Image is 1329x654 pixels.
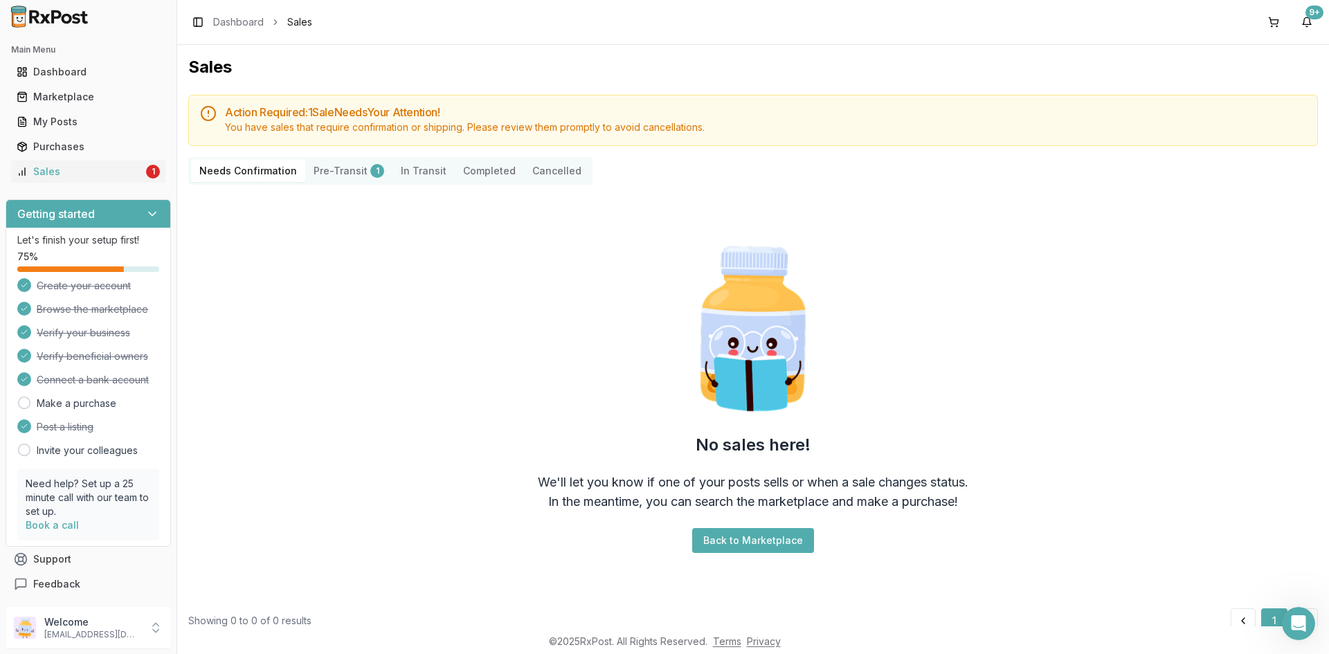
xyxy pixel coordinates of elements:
h2: No sales here! [696,434,811,456]
div: Marketplace [17,90,160,104]
button: Back to Marketplace [692,528,814,553]
button: In Transit [392,160,455,182]
button: Completed [455,160,524,182]
a: Dashboard [11,60,165,84]
button: 1 [1261,608,1287,633]
div: My Posts [17,115,160,129]
a: Dashboard [213,15,264,29]
span: Connect a bank account [37,373,149,387]
button: Needs Confirmation [191,160,305,182]
span: 75 % [17,250,38,264]
h1: Sales [188,56,1318,78]
div: Sales [17,165,143,179]
img: Smart Pill Bottle [664,240,842,417]
a: Make a purchase [37,397,116,410]
a: Privacy [747,635,781,647]
button: Dashboard [6,61,171,83]
div: 9+ [1305,6,1323,19]
span: Sales [287,15,312,29]
div: 1 [370,164,384,178]
span: Verify your business [37,326,130,340]
p: Need help? Set up a 25 minute call with our team to set up. [26,477,151,518]
img: RxPost Logo [6,6,94,28]
button: Cancelled [524,160,590,182]
a: Marketplace [11,84,165,109]
div: We'll let you know if one of your posts sells or when a sale changes status. [538,473,968,492]
button: Marketplace [6,86,171,108]
button: My Posts [6,111,171,133]
div: Purchases [17,140,160,154]
button: Support [6,547,171,572]
p: Let's finish your setup first! [17,233,159,247]
button: Pre-Transit [305,160,392,182]
span: Verify beneficial owners [37,349,148,363]
h2: Main Menu [11,44,165,55]
button: 9+ [1296,11,1318,33]
div: In the meantime, you can search the marketplace and make a purchase! [548,492,958,511]
a: Sales1 [11,159,165,184]
button: Sales1 [6,161,171,183]
div: Showing 0 to 0 of 0 results [188,614,311,628]
p: Welcome [44,615,141,629]
div: 1 [146,165,160,179]
a: Book a call [26,519,79,531]
p: [EMAIL_ADDRESS][DOMAIN_NAME] [44,629,141,640]
h5: Action Required: 1 Sale Need s Your Attention! [225,107,1306,118]
button: Purchases [6,136,171,158]
span: Browse the marketplace [37,302,148,316]
div: You have sales that require confirmation or shipping. Please review them promptly to avoid cancel... [225,120,1306,134]
span: Feedback [33,577,80,591]
a: Terms [713,635,741,647]
img: User avatar [14,617,36,639]
span: Create your account [37,279,131,293]
iframe: Intercom live chat [1282,607,1315,640]
span: Post a listing [37,420,93,434]
a: Purchases [11,134,165,159]
div: Dashboard [17,65,160,79]
button: Feedback [6,572,171,597]
a: My Posts [11,109,165,134]
a: Invite your colleagues [37,444,138,457]
h3: Getting started [17,206,95,222]
nav: breadcrumb [213,15,312,29]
